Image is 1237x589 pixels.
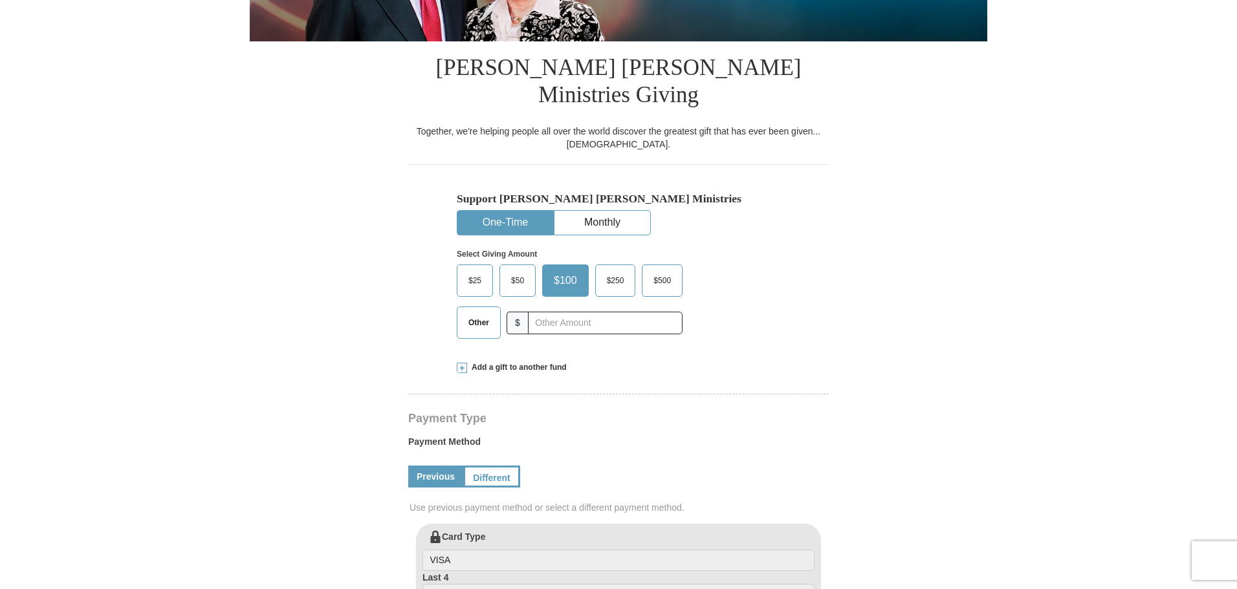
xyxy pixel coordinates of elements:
[463,466,520,487] a: Different
[408,413,829,423] h4: Payment Type
[422,530,815,572] label: Card Type
[408,125,829,151] div: Together, we're helping people all over the world discover the greatest gift that has ever been g...
[600,271,631,290] span: $250
[554,211,650,235] button: Monthly
[507,312,529,334] span: $
[408,435,829,455] label: Payment Method
[467,362,567,373] span: Add a gift to another fund
[457,192,780,206] h5: Support [PERSON_NAME] [PERSON_NAME] Ministries
[410,501,830,514] span: Use previous payment method or select a different payment method.
[462,313,496,332] span: Other
[457,250,537,259] strong: Select Giving Amount
[647,271,677,290] span: $500
[422,550,815,572] input: Card Type
[408,41,829,125] h1: [PERSON_NAME] [PERSON_NAME] Ministries Giving
[547,271,584,290] span: $100
[408,466,463,487] a: Previous
[528,312,683,334] input: Other Amount
[462,271,488,290] span: $25
[505,271,531,290] span: $50
[457,211,553,235] button: One-Time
